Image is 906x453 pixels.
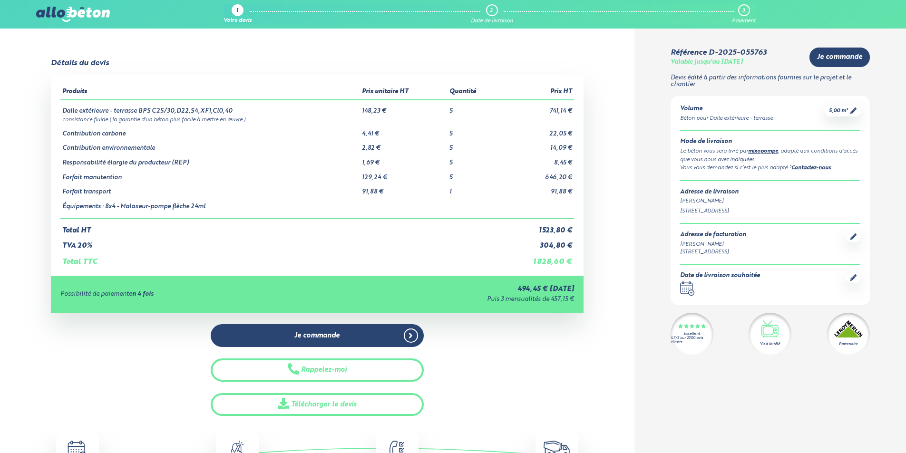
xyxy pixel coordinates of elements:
[360,123,447,138] td: 4,41 €
[448,181,500,196] td: 1
[500,167,574,182] td: 646,20 €
[129,291,154,297] strong: en 4 fois
[60,123,360,138] td: Contribution carbone
[680,248,746,256] div: [STREET_ADDRESS]
[224,4,252,24] a: 1 Votre devis
[448,100,500,115] td: 5
[680,147,860,164] div: Le béton vous sera livré par , adapté aux conditions d'accès que vous nous avez indiquées.
[211,393,424,416] a: Télécharger le devis
[760,341,780,347] div: Vu à la télé
[821,416,896,443] iframe: Help widget launcher
[36,7,109,22] img: allobéton
[683,332,700,336] div: Excellent
[732,4,756,24] a: 3 Paiement
[360,181,447,196] td: 91,88 €
[60,196,360,219] td: Équipements : 8x4 - Malaxeur-pompe flèche 24ml
[448,123,500,138] td: 5
[60,219,500,235] td: Total HT
[360,85,447,100] th: Prix unitaire HT
[680,197,860,205] div: [PERSON_NAME]
[680,231,746,239] div: Adresse de facturation
[732,18,756,24] div: Paiement
[60,234,500,250] td: TVA 20%
[471,18,513,24] div: Date de livraison
[224,18,252,24] div: Votre devis
[680,106,773,113] div: Volume
[211,324,424,347] a: Je commande
[490,8,493,14] div: 2
[500,219,574,235] td: 1 523,80 €
[326,285,574,293] div: 494,45 € [DATE]
[500,123,574,138] td: 22,05 €
[809,48,870,67] a: Je commande
[60,152,360,167] td: Responsabilité élargie du producteur (REP)
[448,152,500,167] td: 5
[680,207,860,215] div: [STREET_ADDRESS]
[742,8,745,14] div: 3
[500,181,574,196] td: 91,88 €
[680,164,860,173] div: Vous vous demandez si c’est le plus adapté ? .
[680,241,746,249] div: [PERSON_NAME]
[671,75,870,88] p: Devis édité à partir des informations fournies sur le projet et le chantier
[680,115,773,123] div: Béton pour Dalle extérieure - terrasse
[748,149,778,154] a: mixopompe
[500,100,574,115] td: 741,14 €
[500,152,574,167] td: 8,45 €
[51,59,109,67] div: Détails du devis
[680,189,860,196] div: Adresse de livraison
[839,341,857,347] div: Partenaire
[500,234,574,250] td: 304,80 €
[60,250,500,266] td: Total TTC
[360,100,447,115] td: 148,23 €
[448,137,500,152] td: 5
[294,332,340,340] span: Je commande
[671,59,743,66] div: Valable jusqu'au [DATE]
[360,137,447,152] td: 2,82 €
[500,250,574,266] td: 1 828,60 €
[680,272,760,280] div: Date de livraison souhaitée
[60,181,360,196] td: Forfait transport
[791,165,831,171] a: Contactez-nous
[671,336,713,345] div: 4.7/5 sur 2300 avis clients
[360,167,447,182] td: 129,24 €
[60,100,360,115] td: Dalle extérieure - terrasse BPS C25/30,D22,S4,XF1,Cl0,40
[60,167,360,182] td: Forfait manutention
[680,138,860,145] div: Mode de livraison
[60,85,360,100] th: Produits
[211,358,424,382] button: Rappelez-moi
[671,48,767,57] div: Référence D-2025-055763
[360,152,447,167] td: 1,69 €
[500,137,574,152] td: 14,09 €
[60,115,574,123] td: consistance fluide ( la garantie d’un béton plus facile à mettre en œuvre )
[448,85,500,100] th: Quantité
[60,137,360,152] td: Contribution environnementale
[326,296,574,303] div: Puis 3 mensualités de 457,15 €
[471,4,513,24] a: 2 Date de livraison
[448,167,500,182] td: 5
[236,8,238,14] div: 1
[817,53,862,61] span: Je commande
[500,85,574,100] th: Prix HT
[60,291,326,298] div: Possibilité de paiement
